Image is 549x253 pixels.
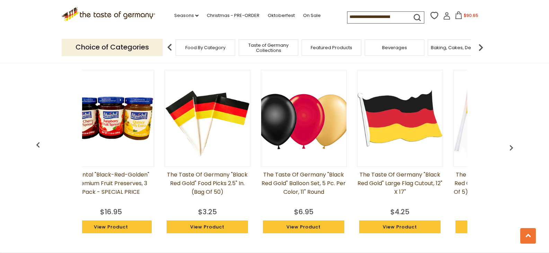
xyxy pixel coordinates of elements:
[453,170,539,205] a: The Taste of Germany "Black Red Gold" German Flags (pack of 5), weather-resistant, 8 x 5 inches
[303,12,321,19] a: On Sale
[185,45,225,50] a: Food By Category
[506,142,517,153] img: previous arrow
[261,76,346,161] img: The Taste of Germany
[167,220,248,234] a: View Product
[68,170,154,205] a: Maintal "Black-Red-Golden" Premium Fruit Preserves, 3 pack - SPECIAL PRICE
[311,45,352,50] a: Featured Products
[263,220,345,234] a: View Product
[163,40,177,54] img: previous arrow
[357,76,443,161] img: The Taste of Germany
[464,12,478,18] span: $90.65
[452,11,481,22] button: $90.65
[261,170,347,205] a: The Taste of Germany "Black Red Gold" Balloon Set, 5 pc. per color, 11" round
[100,207,122,217] div: $16.95
[198,207,217,217] div: $3.25
[69,76,154,161] img: Maintal
[357,170,443,205] a: The Taste of Germany "Black Red Gold" Large Flag Cutout, 12" x 17"
[390,207,409,217] div: $4.25
[455,220,537,234] a: View Product
[207,12,259,19] a: Christmas - PRE-ORDER
[474,40,488,54] img: next arrow
[359,220,441,234] a: View Product
[268,12,295,19] a: Oktoberfest
[174,12,198,19] a: Seasons
[241,43,296,53] a: Taste of Germany Collections
[33,139,44,151] img: previous arrow
[62,39,163,56] p: Choice of Categories
[165,170,250,205] a: The Taste of Germany "Black Red Gold" Food Picks 2.5" in. (Bag of 50)
[165,76,250,161] img: The Taste of Germany
[454,76,539,161] img: The Taste of Germany
[431,45,485,50] a: Baking, Cakes, Desserts
[294,207,313,217] div: $6.95
[70,220,152,234] a: View Product
[382,45,407,50] a: Beverages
